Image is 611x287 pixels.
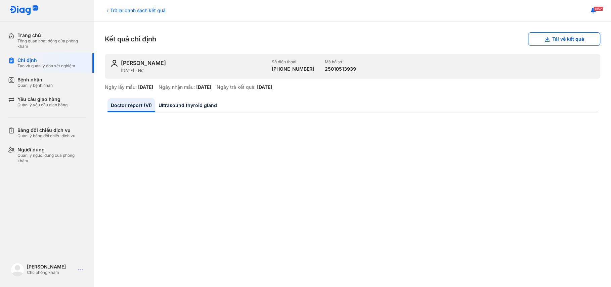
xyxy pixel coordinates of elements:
[325,66,356,72] div: 25010513939
[217,84,256,90] div: Ngày trả kết quả:
[27,270,75,275] div: Chủ phòng khám
[17,102,68,108] div: Quản lý yêu cầu giao hàng
[121,59,166,67] div: [PERSON_NAME]
[27,264,75,270] div: [PERSON_NAME]
[159,84,195,90] div: Ngày nhận mẫu:
[528,32,600,46] button: Tải về kết quả
[594,6,603,11] span: 1952
[105,84,137,90] div: Ngày lấy mẫu:
[17,127,75,133] div: Bảng đối chiếu dịch vụ
[121,68,266,73] div: [DATE] - Nữ
[138,84,153,90] div: [DATE]
[11,263,24,276] img: logo
[17,96,68,102] div: Yêu cầu giao hàng
[17,32,86,38] div: Trang chủ
[9,5,38,16] img: logo
[196,84,211,90] div: [DATE]
[272,66,314,72] div: [PHONE_NUMBER]
[272,59,314,65] div: Số điện thoại
[155,98,220,112] a: Ultrasound thyroid gland
[17,38,86,49] div: Tổng quan hoạt động của phòng khám
[17,147,86,153] div: Người dùng
[107,98,155,112] a: Doctor report (VI)
[105,7,166,14] div: Trở lại danh sách kết quả
[110,59,118,67] img: user-icon
[17,77,53,83] div: Bệnh nhân
[105,32,600,46] div: Kết quả chỉ định
[17,63,75,69] div: Tạo và quản lý đơn xét nghiệm
[17,153,86,164] div: Quản lý người dùng của phòng khám
[325,59,356,65] div: Mã hồ sơ
[257,84,272,90] div: [DATE]
[17,57,75,63] div: Chỉ định
[17,133,75,139] div: Quản lý bảng đối chiếu dịch vụ
[17,83,53,88] div: Quản lý bệnh nhân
